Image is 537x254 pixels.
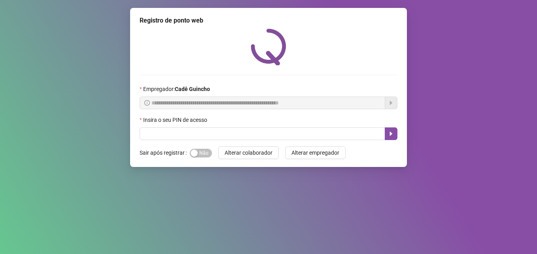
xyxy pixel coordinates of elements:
span: caret-right [388,131,394,137]
img: QRPoint [251,28,286,65]
span: Empregador : [143,85,210,93]
span: Alterar colaborador [225,148,272,157]
button: Alterar empregador [285,146,346,159]
strong: Cadê Guincho [175,86,210,92]
button: Alterar colaborador [218,146,279,159]
span: info-circle [144,100,150,106]
span: Alterar empregador [291,148,339,157]
label: Sair após registrar [140,146,190,159]
label: Insira o seu PIN de acesso [140,116,212,124]
div: Registro de ponto web [140,16,397,25]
